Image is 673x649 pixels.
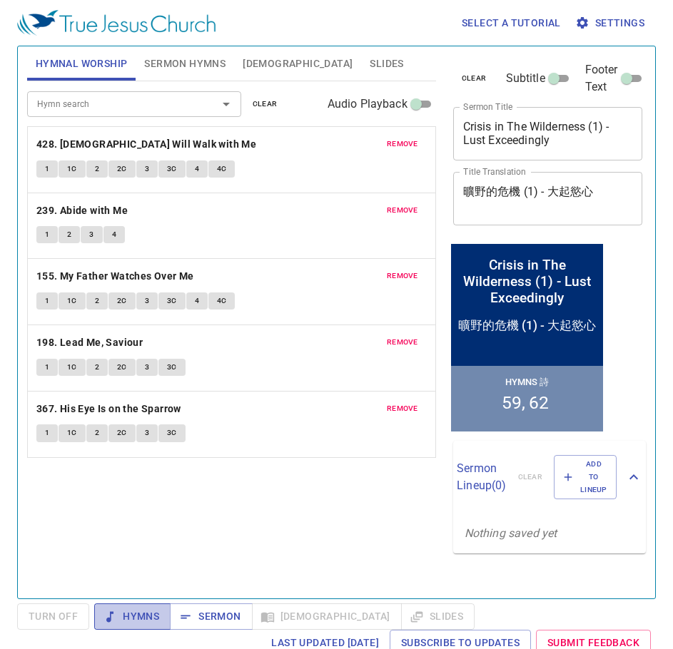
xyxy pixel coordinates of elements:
button: 1C [59,359,86,376]
button: 1 [36,160,58,178]
span: 1C [67,163,77,175]
button: 2 [86,292,108,310]
span: 2 [95,295,99,307]
span: [DEMOGRAPHIC_DATA] [243,55,353,73]
span: 2 [95,361,99,374]
span: 1C [67,361,77,374]
button: Hymns [94,603,171,630]
b: 239. Abide with Me [36,202,128,220]
button: 198. Lead Me, Saviour [36,334,146,352]
button: 1C [59,292,86,310]
span: Sermon Hymns [144,55,226,73]
div: Sermon Lineup(0)clearAdd to Lineup [453,441,646,514]
textarea: 曠野的危機 (1) - 大起慾心 [463,185,633,212]
span: 1 [45,295,49,307]
span: 4 [112,228,116,241]
button: remove [378,267,427,285]
button: Open [216,94,236,114]
span: 3C [167,295,177,307]
button: 2 [86,359,108,376]
button: 2 [86,424,108,441]
button: 2C [108,359,136,376]
span: 4 [195,295,199,307]
button: 2C [108,160,136,178]
button: 3C [158,424,186,441]
b: 367. His Eye Is on the Sparrow [36,400,181,418]
span: remove [387,204,418,217]
span: remove [387,270,418,282]
button: 4 [103,226,125,243]
span: 2 [67,228,71,241]
button: 367. His Eye Is on the Sparrow [36,400,183,418]
span: 3 [145,295,149,307]
span: clear [462,72,487,85]
button: remove [378,400,427,417]
button: 3 [136,160,158,178]
span: 4C [217,163,227,175]
span: 2C [117,361,127,374]
span: Hymnal Worship [36,55,128,73]
span: 1 [45,361,49,374]
b: 155. My Father Watches Over Me [36,267,194,285]
span: Add to Lineup [563,458,607,497]
button: 1C [59,160,86,178]
button: 4C [208,292,236,310]
button: 4C [208,160,236,178]
button: 1 [36,226,58,243]
button: remove [378,334,427,351]
button: 3 [136,424,158,441]
span: 1 [45,228,49,241]
button: 4 [186,292,208,310]
span: Footer Text [585,61,618,96]
span: 3C [167,426,177,439]
span: remove [387,402,418,415]
span: 1 [45,426,49,439]
span: Hymns [106,608,159,625]
span: clear [253,98,278,111]
button: Settings [572,10,650,36]
span: remove [387,138,418,150]
button: 2 [86,160,108,178]
span: Subtitle [506,70,545,87]
button: 1C [59,424,86,441]
button: clear [244,96,286,113]
button: Select a tutorial [456,10,567,36]
span: Slides [370,55,403,73]
span: 1C [67,426,77,439]
span: 3 [89,228,93,241]
span: Settings [578,14,644,32]
button: 1 [36,292,58,310]
button: 3C [158,292,186,310]
button: 239. Abide with Me [36,202,131,220]
button: remove [378,202,427,219]
span: Audio Playback [328,96,408,113]
span: 3C [167,361,177,374]
span: 4C [217,295,227,307]
span: remove [387,336,418,349]
button: 3 [81,226,102,243]
button: 2 [59,226,80,243]
button: 1 [36,424,58,441]
span: 2C [117,295,127,307]
span: 3 [145,361,149,374]
span: 1 [45,163,49,175]
button: 155. My Father Watches Over Me [36,267,196,285]
span: Select a tutorial [462,14,561,32]
i: Nothing saved yet [465,526,557,540]
textarea: Crisis in The Wilderness (1) - Lust Exceedingly [463,120,633,147]
span: 3 [145,163,149,175]
button: 3 [136,359,158,376]
button: 2C [108,292,136,310]
span: 2C [117,163,127,175]
button: 3C [158,359,186,376]
button: clear [453,70,495,87]
button: Add to Lineup [554,455,617,500]
span: 2 [95,426,99,439]
span: 3C [167,163,177,175]
b: 198. Lead Me, Saviour [36,334,143,352]
button: 1 [36,359,58,376]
